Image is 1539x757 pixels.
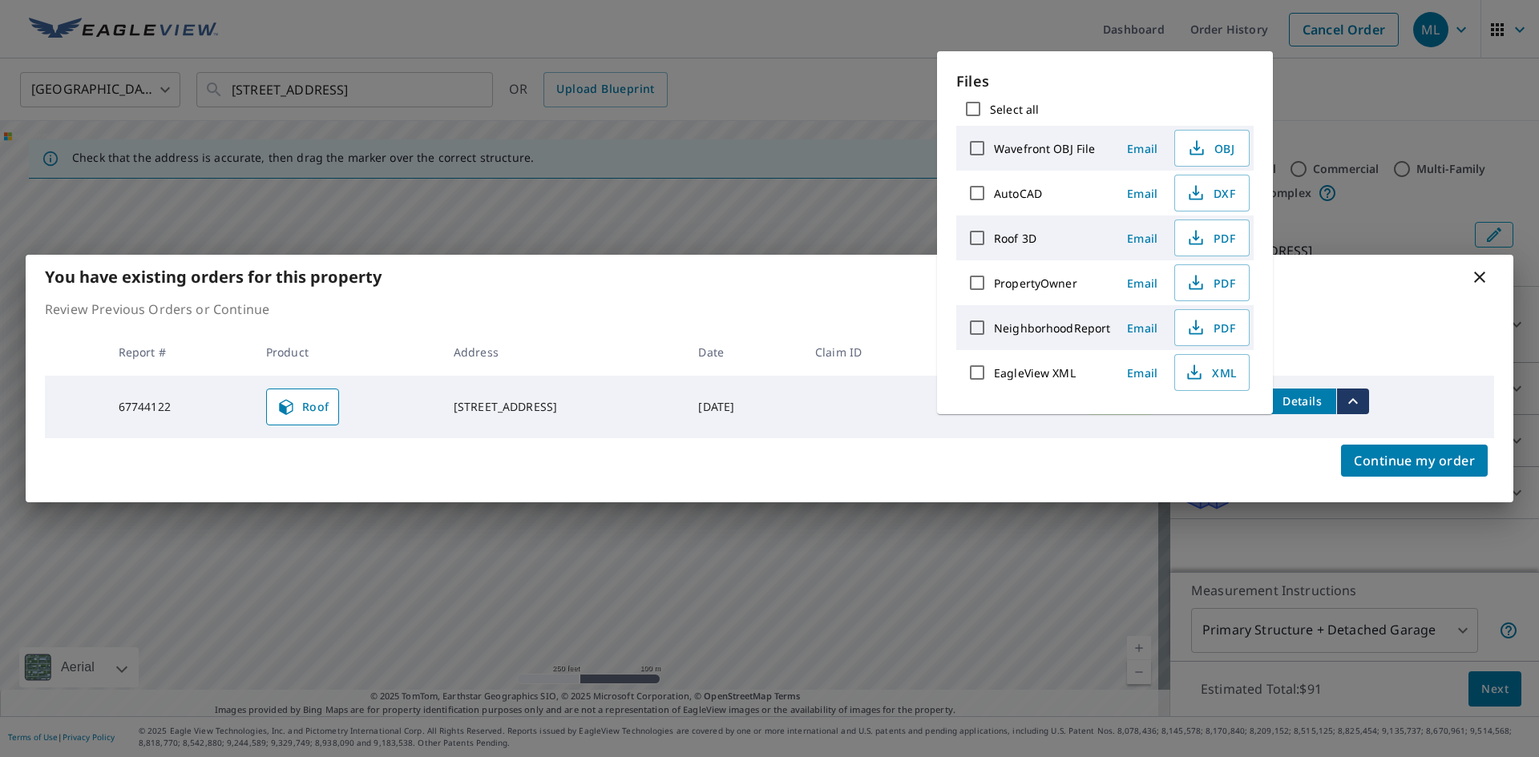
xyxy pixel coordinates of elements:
span: Roof [277,397,329,417]
span: OBJ [1185,139,1236,158]
span: XML [1185,363,1236,382]
button: DXF [1174,175,1250,211]
label: EagleView XML [994,365,1076,381]
b: You have existing orders for this property [45,266,382,288]
button: detailsBtn-67744122 [1269,389,1336,414]
th: Product [253,328,441,376]
span: PDF [1185,228,1236,248]
label: Wavefront OBJ File [994,141,1095,156]
p: Review Previous Orders or Continue [45,300,1494,319]
span: DXF [1185,183,1236,203]
span: PDF [1185,318,1236,337]
button: Continue my order [1341,445,1488,477]
label: NeighborhoodReport [994,320,1110,336]
label: AutoCAD [994,186,1042,201]
button: PDF [1174,264,1250,301]
span: Email [1123,276,1161,291]
button: XML [1174,354,1250,391]
span: Details [1278,393,1327,409]
td: 67744122 [106,376,253,438]
label: PropertyOwner [994,276,1077,291]
span: Email [1123,320,1161,336]
button: PDF [1174,219,1250,256]
button: filesDropdownBtn-67744122 [1336,389,1369,414]
label: Select all [990,102,1039,117]
span: Continue my order [1354,449,1475,472]
button: OBJ [1174,130,1250,167]
button: Email [1117,226,1168,251]
span: PDF [1185,273,1236,292]
span: Email [1123,365,1161,381]
th: Date [685,328,802,376]
button: PDF [1174,309,1250,346]
span: Email [1123,231,1161,246]
span: Email [1123,141,1161,156]
button: Email [1117,360,1168,385]
td: [DATE] [685,376,802,438]
button: Email [1117,271,1168,296]
th: Report # [106,328,253,376]
div: [STREET_ADDRESS] [454,399,673,415]
button: Email [1117,181,1168,206]
th: Address [441,328,686,376]
span: Email [1123,186,1161,201]
label: Roof 3D [994,231,1036,246]
button: Email [1117,136,1168,161]
th: Claim ID [802,328,939,376]
a: Roof [266,389,340,425]
button: Email [1117,316,1168,340]
p: Files [956,70,1254,92]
